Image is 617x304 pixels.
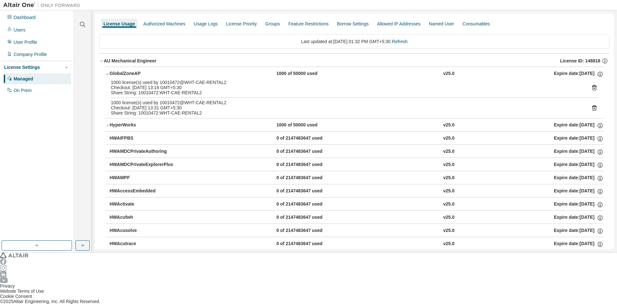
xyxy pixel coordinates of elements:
[377,21,420,26] div: Allowed IP Addresses
[110,201,177,208] div: HWActivate
[111,80,580,85] div: 1000 license(s) used by 10010472@WHT-CAE-RENTAL2
[443,241,454,248] div: v25.0
[276,228,344,235] div: 0 of 2147483647 used
[111,100,580,105] div: 1000 license(s) used by 10010472@WHT-CAE-RENTAL2
[99,54,609,68] button: AU Mechanical EngineerLicense ID: 148818
[554,228,604,235] div: Expire date: [DATE]
[554,241,604,248] div: Expire date: [DATE]
[560,58,600,63] span: License ID: 148818
[443,175,454,182] div: v25.0
[110,241,177,248] div: HWAcutrace
[110,158,604,172] button: HWAMDCPrivateExplorerPlus0 of 2147483647 usedv25.0Expire date:[DATE]
[276,149,344,155] div: 0 of 2147483647 used
[110,71,177,78] div: GlobalZoneAP
[110,215,177,221] div: HWAcufwh
[443,215,454,221] div: v25.0
[554,71,604,78] div: Expire date: [DATE]
[276,122,344,129] div: 1000 of 50000 used
[554,215,604,221] div: Expire date: [DATE]
[111,110,580,115] div: Share String: 10010472:WHT-CAE-RENTAL2
[462,21,490,26] div: Consumables
[392,39,407,44] a: Refresh
[276,215,344,221] div: 0 of 2147483647 used
[276,201,344,208] div: 0 of 2147483647 used
[337,21,369,26] div: Borrow Settings
[554,162,604,169] div: Expire date: [DATE]
[110,188,177,195] div: HWAccessEmbedded
[3,2,84,8] img: Altair One
[13,52,47,57] div: Company Profile
[13,40,37,45] div: User Profile
[429,21,454,26] div: Named User
[110,171,604,185] button: HWAWPF0 of 2147483647 usedv25.0Expire date:[DATE]
[99,34,609,49] div: Last updated at: [DATE] 01:32 PM GMT+5:30
[110,149,177,155] div: HWAMDCPrivateAuthoring
[276,175,344,182] div: 0 of 2147483647 used
[554,188,604,195] div: Expire date: [DATE]
[554,175,604,182] div: Expire date: [DATE]
[13,15,36,20] div: Dashboard
[443,71,454,78] div: v25.0
[276,135,344,142] div: 0 of 2147483647 used
[110,132,604,146] button: HWAIFPBS0 of 2147483647 usedv25.0Expire date:[DATE]
[443,162,454,169] div: v25.0
[110,135,177,142] div: HWAIFPBS
[13,76,33,81] div: Managed
[276,162,344,169] div: 0 of 2147483647 used
[110,237,604,251] button: HWAcutrace0 of 2147483647 usedv25.0Expire date:[DATE]
[265,21,280,26] div: Groups
[443,188,454,195] div: v25.0
[554,135,604,142] div: Expire date: [DATE]
[443,149,454,155] div: v25.0
[104,58,156,63] div: AU Mechanical Engineer
[110,175,177,182] div: HWAWPF
[443,122,454,129] div: v25.0
[110,162,177,169] div: HWAMDCPrivateExplorerPlus
[105,67,604,81] button: GlobalZoneAP1000 of 50000 usedv25.0Expire date:[DATE]
[13,27,25,32] div: Users
[13,88,31,93] div: On Prem
[103,21,135,26] div: License Usage
[443,135,454,142] div: v25.0
[111,90,580,95] div: Share String: 10010472:WHT-CAE-RENTAL2
[4,65,40,70] div: License Settings
[443,228,454,235] div: v25.0
[554,149,604,155] div: Expire date: [DATE]
[110,145,604,159] button: HWAMDCPrivateAuthoring0 of 2147483647 usedv25.0Expire date:[DATE]
[226,21,257,26] div: License Priority
[111,85,580,90] div: Checkout: [DATE] 13:16 GMT+5:30
[288,21,328,26] div: Feature Restrictions
[554,201,604,208] div: Expire date: [DATE]
[110,224,604,238] button: HWAcusolve0 of 2147483647 usedv25.0Expire date:[DATE]
[110,184,604,198] button: HWAccessEmbedded0 of 2147483647 usedv25.0Expire date:[DATE]
[110,122,177,129] div: HyperWorks
[143,21,185,26] div: Authorized Machines
[443,201,454,208] div: v25.0
[276,241,344,248] div: 0 of 2147483647 used
[110,228,177,235] div: HWAcusolve
[554,122,604,129] div: Expire date: [DATE]
[111,105,580,110] div: Checkout: [DATE] 13:31 GMT+5:30
[276,71,344,78] div: 1000 of 50000 used
[110,211,604,225] button: HWAcufwh0 of 2147483647 usedv25.0Expire date:[DATE]
[194,21,218,26] div: Usage Logs
[105,118,604,133] button: HyperWorks1000 of 50000 usedv25.0Expire date:[DATE]
[110,198,604,212] button: HWActivate0 of 2147483647 usedv25.0Expire date:[DATE]
[276,188,344,195] div: 0 of 2147483647 used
